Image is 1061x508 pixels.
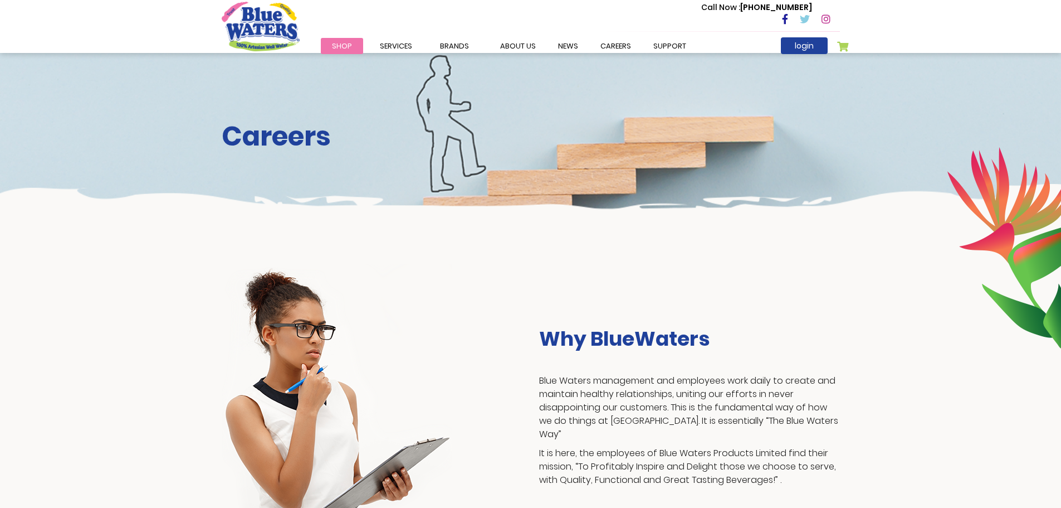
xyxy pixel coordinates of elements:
[642,38,697,54] a: support
[547,38,589,54] a: News
[489,38,547,54] a: about us
[539,327,840,351] h3: Why BlueWaters
[701,2,740,13] span: Call Now :
[332,41,352,51] span: Shop
[947,147,1061,349] img: career-intro-leaves.png
[701,2,812,13] p: [PHONE_NUMBER]
[539,374,840,441] p: Blue Waters management and employees work daily to create and maintain healthy relationships, uni...
[380,41,412,51] span: Services
[222,120,840,153] h2: Careers
[589,38,642,54] a: careers
[781,37,828,54] a: login
[440,41,469,51] span: Brands
[222,2,300,51] a: store logo
[539,447,840,487] p: It is here, the employees of Blue Waters Products Limited find their mission, “To Profitably Insp...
